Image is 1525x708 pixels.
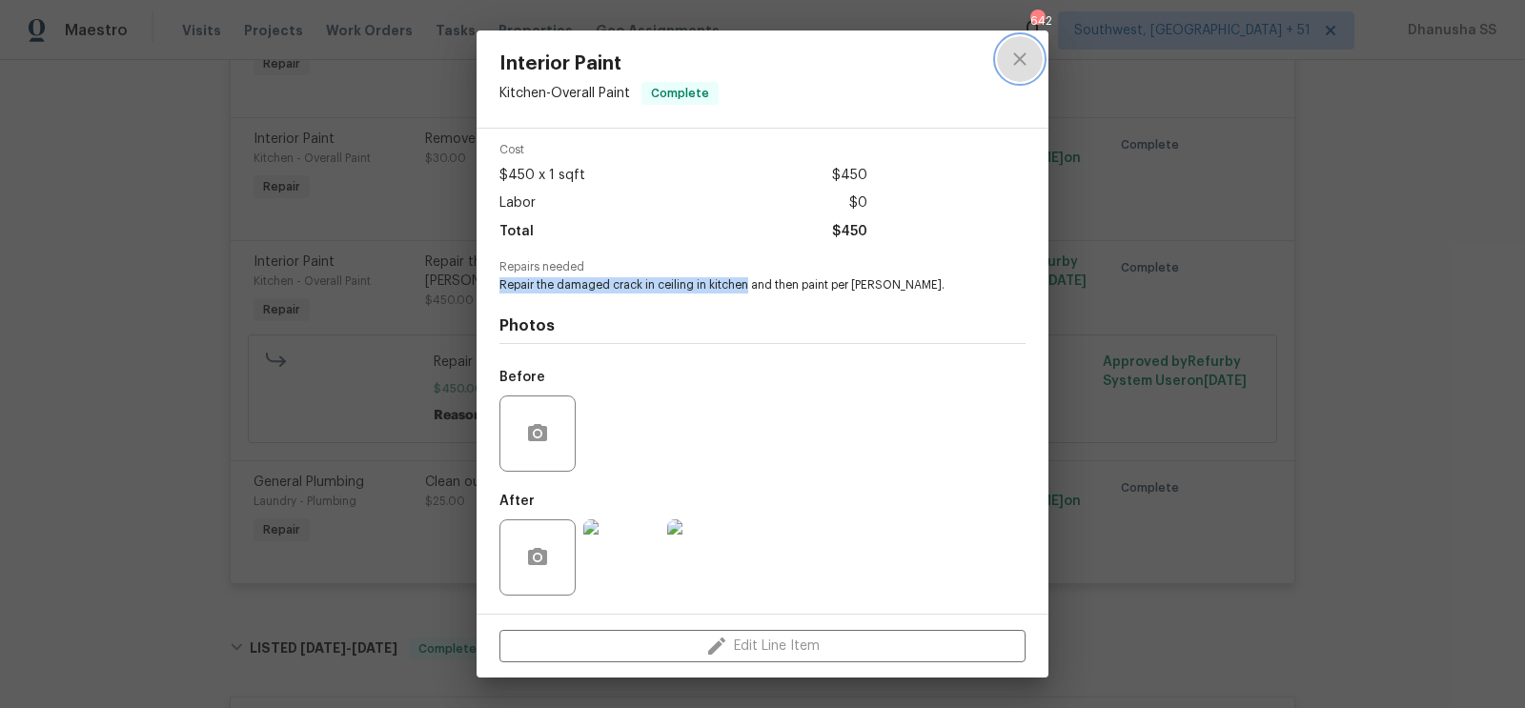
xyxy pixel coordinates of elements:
[832,218,867,246] span: $450
[997,36,1043,82] button: close
[499,371,545,384] h5: Before
[499,218,534,246] span: Total
[499,190,536,217] span: Labor
[499,162,585,190] span: $450 x 1 sqft
[499,277,973,293] span: Repair the damaged crack in ceiling in kitchen and then paint per [PERSON_NAME].
[499,53,719,74] span: Interior Paint
[499,87,630,100] span: Kitchen - Overall Paint
[643,84,717,103] span: Complete
[1030,11,1044,30] div: 642
[499,144,867,156] span: Cost
[499,316,1026,335] h4: Photos
[499,495,535,508] h5: After
[832,162,867,190] span: $450
[499,261,1026,273] span: Repairs needed
[849,190,867,217] span: $0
